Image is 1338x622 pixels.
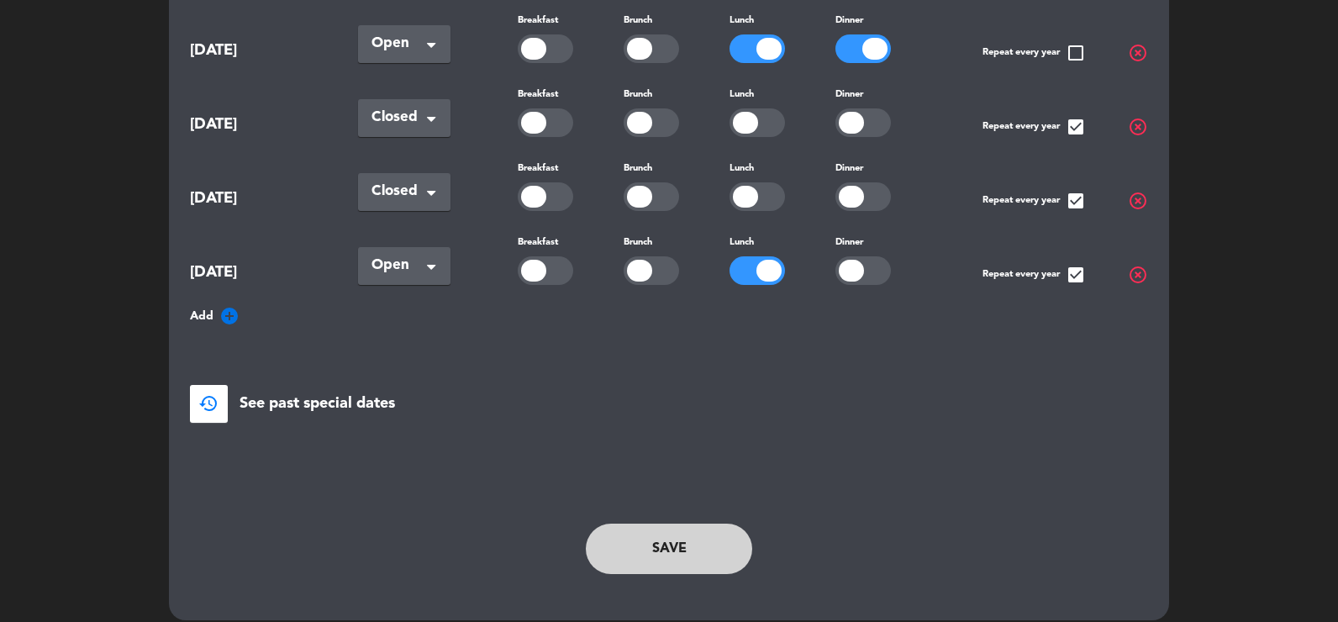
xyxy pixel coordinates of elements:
span: Open [371,254,424,277]
span: Repeat every year [982,117,1086,137]
label: Brunch [624,235,652,250]
label: Dinner [835,235,863,250]
span: Add [190,307,213,326]
label: Dinner [835,87,863,103]
button: restore [190,385,228,423]
i: add_circle [219,306,240,326]
label: Brunch [624,13,652,29]
span: [DATE] [190,261,316,285]
label: Lunch [730,13,754,29]
label: Brunch [624,161,652,177]
label: Brunch [624,87,652,103]
label: Lunch [730,161,754,177]
span: check_box [1066,191,1086,211]
span: restore [198,393,219,414]
span: check_box [1066,265,1086,285]
span: highlight_off [1128,117,1148,137]
label: Breakfast [518,87,558,103]
span: Repeat every year [982,43,1086,63]
span: See past special dates [240,392,395,416]
span: Open [371,32,424,55]
label: Lunch [730,235,754,250]
span: [DATE] [190,187,316,211]
label: Dinner [835,13,863,29]
label: Breakfast [518,13,558,29]
span: Repeat every year [982,191,1086,211]
label: Breakfast [518,235,558,250]
span: check_box [1066,117,1086,137]
span: [DATE] [190,113,316,137]
button: Save [586,524,752,574]
span: highlight_off [1128,191,1148,211]
span: check_box_outline_blank [1066,43,1086,63]
span: highlight_off [1128,265,1148,285]
span: Repeat every year [982,265,1086,285]
span: highlight_off [1128,43,1148,63]
label: Dinner [835,161,863,177]
span: Closed [371,180,424,203]
label: Breakfast [518,161,558,177]
span: [DATE] [190,39,316,63]
label: Lunch [730,87,754,103]
span: Closed [371,106,424,129]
